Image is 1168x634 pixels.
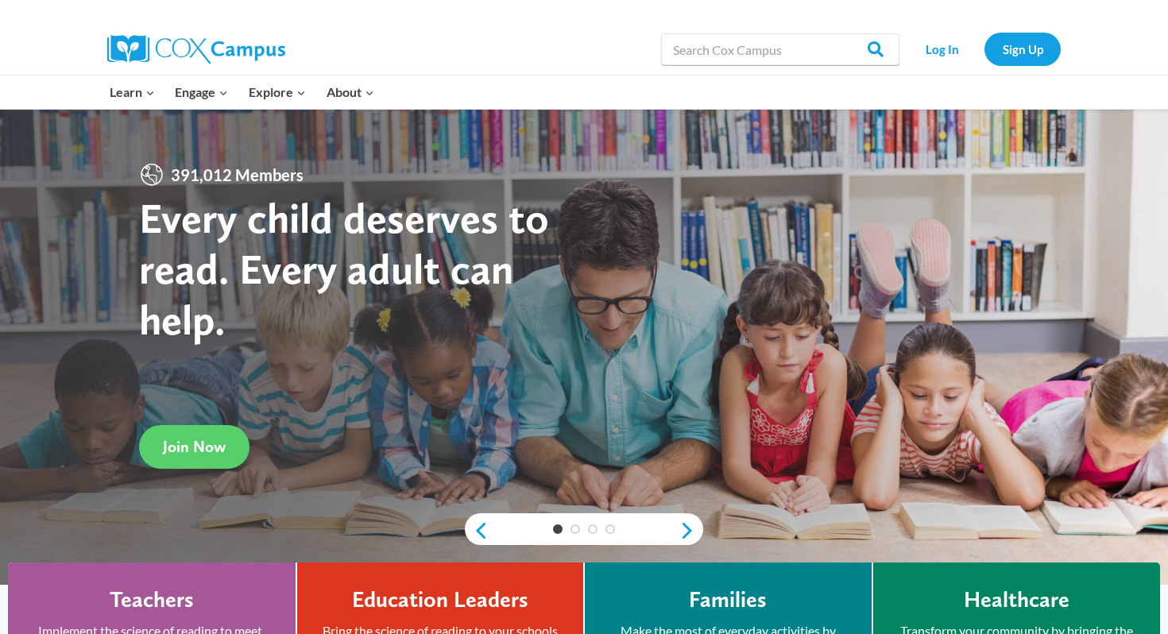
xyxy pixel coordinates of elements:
h4: Healthcare [964,586,1069,613]
h4: Families [689,586,767,613]
nav: Primary Navigation [99,75,384,109]
a: 2 [570,524,580,534]
span: Join Now [163,437,226,456]
a: next [679,521,703,540]
h4: Teachers [110,586,194,613]
input: Search Cox Campus [661,33,899,65]
a: 4 [605,524,615,534]
img: Cox Campus [107,35,285,64]
strong: Every child deserves to read. Every adult can help. [139,192,549,344]
a: previous [465,521,489,540]
a: Log In [907,33,977,65]
h4: Education Leaders [352,586,528,613]
span: Engage [175,82,228,102]
div: content slider buttons [465,515,703,547]
a: 1 [553,524,563,534]
span: 391,012 Members [164,162,310,187]
nav: Secondary Navigation [907,33,1061,65]
span: Learn [110,82,155,102]
a: Sign Up [984,33,1061,65]
a: Join Now [139,425,249,469]
span: Explore [249,82,306,102]
span: About [327,82,374,102]
a: 3 [588,524,598,534]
